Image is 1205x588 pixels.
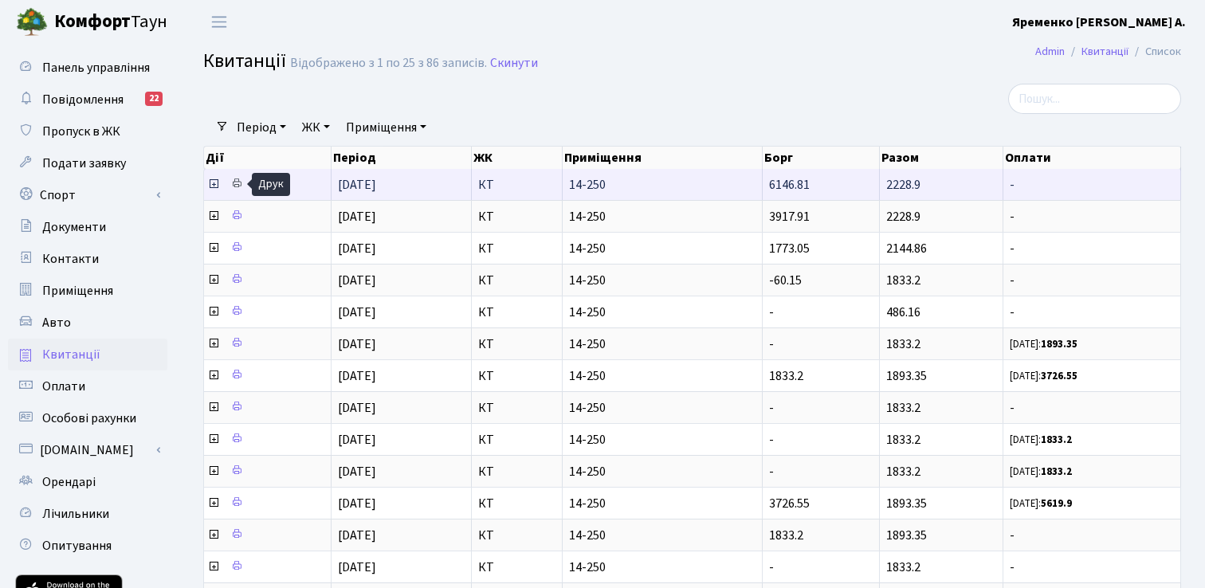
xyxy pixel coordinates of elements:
[8,116,167,147] a: Пропуск в ЖК
[569,210,756,223] span: 14-250
[569,433,756,446] span: 14-250
[886,208,920,225] span: 2228.9
[1010,433,1072,447] small: [DATE]:
[563,147,763,169] th: Приміщення
[338,304,376,321] span: [DATE]
[8,275,167,307] a: Приміщення
[204,147,332,169] th: Дії
[478,178,555,191] span: КТ
[1010,496,1072,511] small: [DATE]:
[42,91,124,108] span: Повідомлення
[8,498,167,530] a: Лічильники
[478,370,555,382] span: КТ
[8,147,167,179] a: Подати заявку
[1010,561,1174,574] span: -
[769,208,810,225] span: 3917.91
[569,306,756,319] span: 14-250
[763,147,880,169] th: Борг
[886,367,927,385] span: 1893.35
[886,240,927,257] span: 2144.86
[478,338,555,351] span: КТ
[8,243,167,275] a: Контакти
[886,559,920,576] span: 1833.2
[769,399,774,417] span: -
[338,272,376,289] span: [DATE]
[886,399,920,417] span: 1833.2
[145,92,163,106] div: 22
[16,6,48,38] img: logo.png
[1012,13,1186,32] a: Яременко [PERSON_NAME] А.
[8,339,167,370] a: Квитанції
[478,402,555,414] span: КТ
[42,378,85,395] span: Оплати
[42,314,71,331] span: Авто
[42,346,100,363] span: Квитанції
[338,399,376,417] span: [DATE]
[42,155,126,172] span: Подати заявку
[1010,274,1174,287] span: -
[1010,465,1072,479] small: [DATE]:
[472,147,562,169] th: ЖК
[490,56,538,71] a: Скинути
[338,527,376,544] span: [DATE]
[478,433,555,446] span: КТ
[1011,35,1205,69] nav: breadcrumb
[252,173,290,196] div: Друк
[1010,178,1174,191] span: -
[1035,43,1065,60] a: Admin
[478,274,555,287] span: КТ
[478,465,555,478] span: КТ
[42,250,99,268] span: Контакти
[1041,496,1072,511] b: 5619.9
[1041,369,1077,383] b: 3726.55
[1041,337,1077,351] b: 1893.35
[478,561,555,574] span: КТ
[769,463,774,480] span: -
[54,9,167,36] span: Таун
[886,431,920,449] span: 1833.2
[569,561,756,574] span: 14-250
[569,242,756,255] span: 14-250
[769,304,774,321] span: -
[886,495,927,512] span: 1893.35
[42,505,109,523] span: Лічильники
[8,84,167,116] a: Повідомлення22
[478,529,555,542] span: КТ
[42,218,106,236] span: Документи
[338,559,376,576] span: [DATE]
[54,9,131,34] b: Комфорт
[42,59,150,76] span: Панель управління
[1041,433,1072,447] b: 1833.2
[769,176,810,194] span: 6146.81
[338,495,376,512] span: [DATE]
[203,47,286,75] span: Квитанції
[8,402,167,434] a: Особові рахунки
[332,147,472,169] th: Період
[338,208,376,225] span: [DATE]
[199,9,239,35] button: Переключити навігацію
[338,431,376,449] span: [DATE]
[1010,337,1077,351] small: [DATE]:
[769,559,774,576] span: -
[569,338,756,351] span: 14-250
[1010,242,1174,255] span: -
[886,463,920,480] span: 1833.2
[340,114,433,141] a: Приміщення
[8,211,167,243] a: Документи
[290,56,487,71] div: Відображено з 1 по 25 з 86 записів.
[42,410,136,427] span: Особові рахунки
[1010,369,1077,383] small: [DATE]:
[42,473,96,491] span: Орендарі
[1010,306,1174,319] span: -
[886,335,920,353] span: 1833.2
[230,114,292,141] a: Період
[8,307,167,339] a: Авто
[478,497,555,510] span: КТ
[886,272,920,289] span: 1833.2
[1081,43,1128,60] a: Квитанції
[886,527,927,544] span: 1893.35
[1128,43,1181,61] li: Список
[569,402,756,414] span: 14-250
[338,176,376,194] span: [DATE]
[769,431,774,449] span: -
